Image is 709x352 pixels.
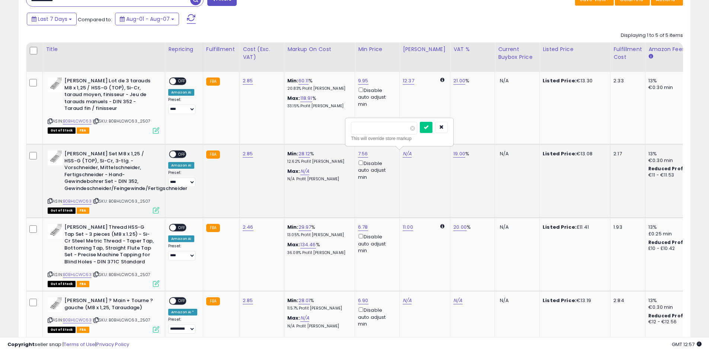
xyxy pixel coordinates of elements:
[168,162,194,169] div: Amazon AI
[96,341,129,348] a: Privacy Policy
[358,223,368,231] a: 6.78
[48,281,76,287] span: All listings that are currently out of stock and unavailable for purchase on Amazon
[440,224,444,229] i: Calculated using Dynamic Max Price.
[543,223,577,231] b: Listed Price:
[453,45,492,53] div: VAT %
[48,297,63,312] img: 41lYfPgVvWL._SL40_.jpg
[287,241,300,248] b: Max:
[358,45,396,53] div: Min Price
[298,297,310,304] a: 28.01
[7,341,129,348] div: seller snap | |
[672,341,702,348] span: 2025-08-15 12:57 GMT
[64,224,155,267] b: [PERSON_NAME] Thread HSS-G Tap Set - 3 pieces (M8 x 1.25) - Si-Cr Steel Metric Thread - Taper Tap...
[500,77,509,84] span: N/A
[287,86,349,91] p: 20.83% Profit [PERSON_NAME]
[287,241,349,255] div: %
[243,45,281,61] div: Cost (Exc. VAT)
[403,77,414,85] a: 12.37
[440,77,444,82] i: Calculated using Dynamic Max Price.
[543,77,577,84] b: Listed Price:
[543,150,577,157] b: Listed Price:
[93,118,151,124] span: | SKU: B0BHLCWC63_2507
[7,341,35,348] strong: Copyright
[300,168,309,175] a: N/A
[543,45,607,53] div: Listed Price
[168,97,197,114] div: Preset:
[300,314,309,322] a: N/A
[613,150,639,157] div: 2.17
[403,297,412,304] a: N/A
[351,135,448,142] div: This will override store markup
[48,297,159,332] div: ASIN:
[287,324,349,329] p: N/A Profit [PERSON_NAME]
[287,224,349,238] div: %
[358,77,368,85] a: 9.95
[48,224,63,239] img: 41lYfPgVvWL._SL40_.jpg
[613,224,639,231] div: 1.93
[287,314,300,321] b: Max:
[613,77,639,84] div: 2.33
[543,150,604,157] div: €13.08
[500,223,509,231] span: N/A
[48,327,76,333] span: All listings that are currently out of stock and unavailable for purchase on Amazon
[48,77,159,133] div: ASIN:
[613,45,642,61] div: Fulfillment Cost
[176,298,188,304] span: OFF
[168,235,194,242] div: Amazon AI
[48,150,159,213] div: ASIN:
[543,297,577,304] b: Listed Price:
[648,239,697,245] b: Reduced Prof. Rng.
[176,225,188,231] span: OFF
[298,223,312,231] a: 29.97
[284,42,355,72] th: The percentage added to the cost of goods (COGS) that forms the calculator for Min & Max prices.
[543,297,604,304] div: €13.19
[63,272,92,278] a: B0BHLCWC63
[78,16,112,23] span: Compared to:
[64,341,95,348] a: Terms of Use
[298,77,309,85] a: 60.11
[46,45,162,53] div: Title
[500,150,509,157] span: N/A
[168,244,197,260] div: Preset:
[63,118,92,124] a: B0BHLCWC63
[358,150,368,158] a: 7.56
[358,297,368,304] a: 6.90
[358,159,394,181] div: Disable auto adjust min
[206,224,220,232] small: FBA
[206,77,220,86] small: FBA
[115,13,179,25] button: Aug-01 - Aug-07
[287,177,349,182] p: N/A Profit [PERSON_NAME]
[287,232,349,238] p: 13.05% Profit [PERSON_NAME]
[287,77,349,91] div: %
[93,317,151,323] span: | SKU: B0BHLCWC63_2507
[298,150,310,158] a: 28.12
[287,150,349,164] div: %
[77,127,89,134] span: FBA
[168,317,197,334] div: Preset:
[287,297,349,311] div: %
[48,77,63,92] img: 41lYfPgVvWL._SL40_.jpg
[621,32,683,39] div: Displaying 1 to 5 of 5 items
[648,53,653,60] small: Amazon Fees.
[287,150,298,157] b: Min:
[243,77,253,85] a: 2.85
[358,306,394,327] div: Disable auto adjust min
[287,77,298,84] b: Min:
[168,170,197,187] div: Preset:
[613,297,639,304] div: 2.84
[358,86,394,108] div: Disable auto adjust min
[243,297,253,304] a: 2.85
[543,77,604,84] div: €13.30
[243,223,253,231] a: 2.46
[206,150,220,159] small: FBA
[287,250,349,256] p: 36.08% Profit [PERSON_NAME]
[300,241,316,248] a: 134.46
[206,45,236,53] div: Fulfillment
[648,313,697,319] b: Reduced Prof. Rng.
[48,224,159,286] div: ASIN:
[168,89,194,96] div: Amazon AI
[27,13,77,25] button: Last 7 Days
[453,297,462,304] a: N/A
[64,297,155,313] b: [PERSON_NAME] ? Main + Tourne ? gauche (M8 x 1,25, Taraudage)
[93,272,151,278] span: | SKU: B0BHLCWC63_2507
